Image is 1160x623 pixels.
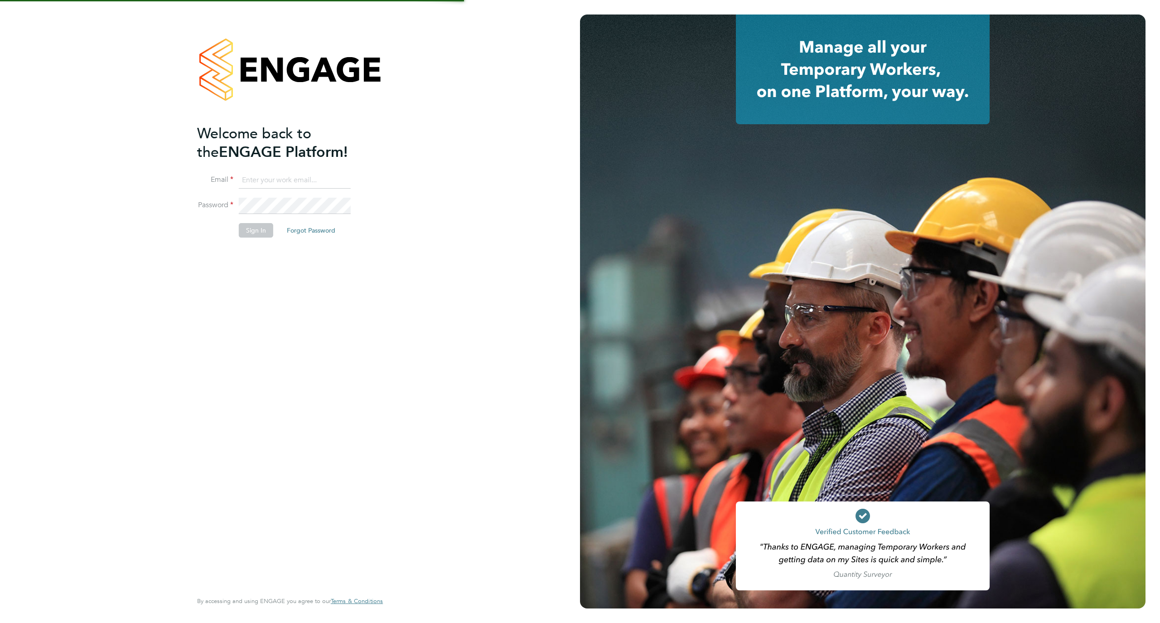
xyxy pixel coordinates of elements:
button: Sign In [239,223,273,238]
h2: ENGAGE Platform! [197,124,374,161]
span: Welcome back to the [197,125,311,161]
span: By accessing and using ENGAGE you agree to our [197,597,383,605]
input: Enter your work email... [239,172,351,189]
a: Terms & Conditions [331,598,383,605]
label: Password [197,200,233,210]
label: Email [197,175,233,185]
button: Forgot Password [280,223,343,238]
